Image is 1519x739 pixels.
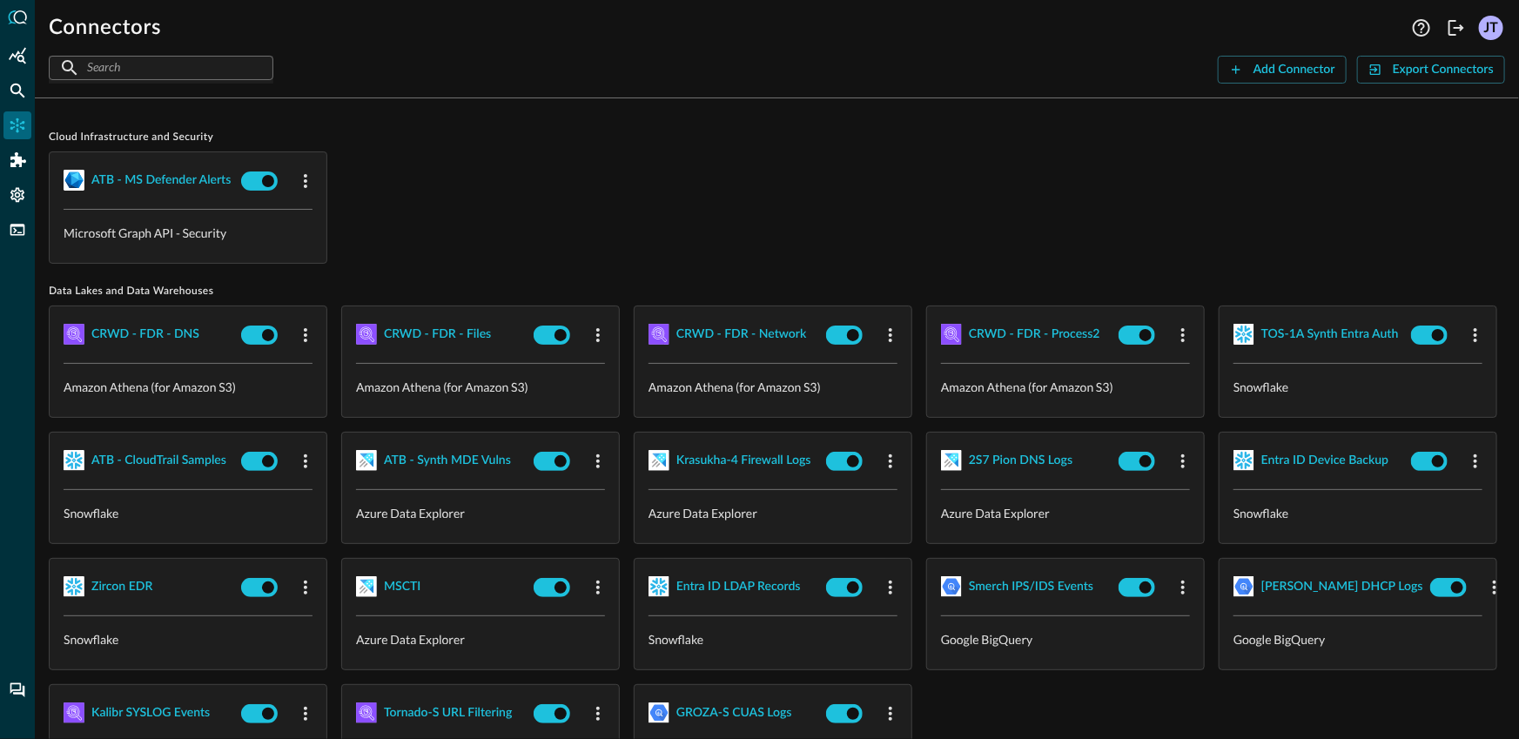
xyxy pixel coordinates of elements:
div: ATB - CloudTrail Samples [91,450,226,472]
div: Krasukha-4 Firewall Logs [676,450,811,472]
div: ATB - MS Defender Alerts [91,170,231,191]
img: AWSAthena.svg [356,324,377,345]
button: CRWD - FDR - Network [676,320,807,348]
button: Entra ID Device Backup [1261,447,1388,474]
div: Connectors [3,111,31,139]
img: AWSAthena.svg [649,324,669,345]
div: FSQL [3,216,31,244]
div: Tornado-S URL Filtering [384,702,512,724]
div: Export Connectors [1393,59,1494,81]
div: TOS-1A Synth Entra Auth [1261,324,1399,346]
button: MSCTI [384,573,420,601]
p: Snowflake [64,630,313,648]
button: GROZA-S CUAS Logs [676,699,792,727]
div: CRWD - FDR - Files [384,324,491,346]
button: CRWD - FDR - Process2 [969,320,1100,348]
button: ATB - CloudTrail Samples [91,447,226,474]
button: TOS-1A Synth Entra Auth [1261,320,1399,348]
div: GROZA-S CUAS Logs [676,702,792,724]
p: Snowflake [64,504,313,522]
p: Azure Data Explorer [356,504,605,522]
img: Snowflake.svg [64,576,84,597]
div: 2S7 Pion DNS Logs [969,450,1072,472]
button: Krasukha-4 Firewall Logs [676,447,811,474]
p: Snowflake [1233,378,1482,396]
img: AzureDataExplorer.svg [649,450,669,471]
div: Settings [3,181,31,209]
button: Tornado-S URL Filtering [384,699,512,727]
div: ATB - Synth MDE Vulns [384,450,511,472]
button: Smerch IPS/IDS Events [969,573,1093,601]
div: CRWD - FDR - Process2 [969,324,1100,346]
div: Smerch IPS/IDS Events [969,576,1093,598]
div: Zircon EDR [91,576,152,598]
p: Amazon Athena (for Amazon S3) [941,378,1190,396]
img: Snowflake.svg [649,576,669,597]
button: ATB - MS Defender Alerts [91,166,231,194]
button: Help [1408,14,1435,42]
button: Entra ID LDAP Records [676,573,801,601]
img: GoogleBigQuery.svg [941,576,962,597]
button: Add Connector [1218,56,1347,84]
p: Azure Data Explorer [356,630,605,648]
p: Amazon Athena (for Amazon S3) [649,378,897,396]
div: Chat [3,676,31,704]
img: AWSAthena.svg [64,324,84,345]
img: AzureDataExplorer.svg [356,450,377,471]
span: Data Lakes and Data Warehouses [49,285,1505,299]
div: CRWD - FDR - DNS [91,324,199,346]
span: Cloud Infrastructure and Security [49,131,1505,144]
img: MicrosoftGraph.svg [64,170,84,191]
div: Entra ID LDAP Records [676,576,801,598]
img: Snowflake.svg [64,450,84,471]
img: AzureDataExplorer.svg [941,450,962,471]
p: Amazon Athena (for Amazon S3) [356,378,605,396]
button: ATB - Synth MDE Vulns [384,447,511,474]
div: Kalibr SYSLOG Events [91,702,210,724]
div: CRWD - FDR - Network [676,324,807,346]
input: Search [87,51,233,84]
p: Google BigQuery [1233,630,1482,648]
div: JT [1479,16,1503,40]
button: CRWD - FDR - DNS [91,320,199,348]
button: 2S7 Pion DNS Logs [969,447,1072,474]
img: Snowflake.svg [1233,324,1254,345]
button: Logout [1442,14,1470,42]
button: CRWD - FDR - Files [384,320,491,348]
img: GoogleBigQuery.svg [1233,576,1254,597]
div: Addons [4,146,32,174]
div: Federated Search [3,77,31,104]
img: AWSAthena.svg [941,324,962,345]
div: Entra ID Device Backup [1261,450,1388,472]
button: [PERSON_NAME] DHCP Logs [1261,573,1423,601]
button: Export Connectors [1357,56,1505,84]
img: AWSAthena.svg [356,702,377,723]
div: MSCTI [384,576,420,598]
img: AzureDataExplorer.svg [356,576,377,597]
img: GoogleBigQuery.svg [649,702,669,723]
button: Kalibr SYSLOG Events [91,699,210,727]
p: Azure Data Explorer [649,504,897,522]
p: Amazon Athena (for Amazon S3) [64,378,313,396]
button: Zircon EDR [91,573,152,601]
div: [PERSON_NAME] DHCP Logs [1261,576,1423,598]
p: Azure Data Explorer [941,504,1190,522]
p: Snowflake [649,630,897,648]
div: Add Connector [1254,59,1335,81]
img: AWSAthena.svg [64,702,84,723]
div: Summary Insights [3,42,31,70]
img: Snowflake.svg [1233,450,1254,471]
p: Google BigQuery [941,630,1190,648]
p: Microsoft Graph API - Security [64,224,313,242]
p: Snowflake [1233,504,1482,522]
h1: Connectors [49,14,161,42]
